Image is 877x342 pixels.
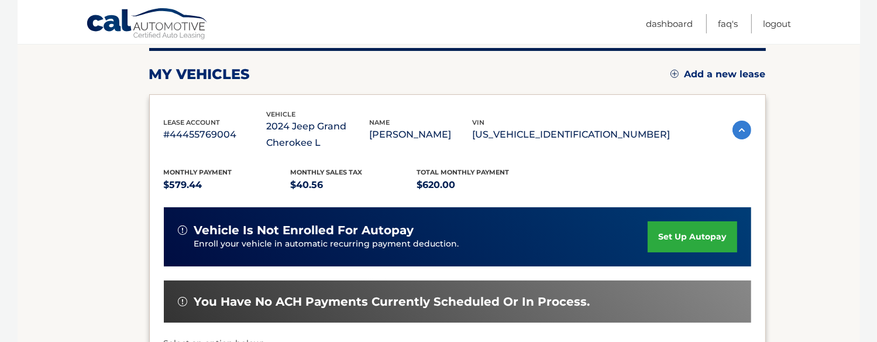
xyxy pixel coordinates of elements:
[670,69,766,80] a: Add a new lease
[149,66,250,83] h2: my vehicles
[194,223,414,238] span: vehicle is not enrolled for autopay
[763,14,792,33] a: Logout
[267,110,296,118] span: vehicle
[178,225,187,235] img: alert-white.svg
[473,126,670,143] p: [US_VEHICLE_IDENTIFICATION_NUMBER]
[732,121,751,139] img: accordion-active.svg
[417,168,510,176] span: Total Monthly Payment
[164,118,221,126] span: lease account
[417,177,544,193] p: $620.00
[648,221,737,252] a: set up autopay
[164,168,232,176] span: Monthly Payment
[290,177,417,193] p: $40.56
[473,118,485,126] span: vin
[194,295,590,309] span: You have no ACH payments currently scheduled or in process.
[164,177,291,193] p: $579.44
[164,126,267,143] p: #44455769004
[194,238,648,251] p: Enroll your vehicle in automatic recurring payment deduction.
[178,297,187,306] img: alert-white.svg
[718,14,738,33] a: FAQ's
[86,8,209,42] a: Cal Automotive
[646,14,693,33] a: Dashboard
[290,168,362,176] span: Monthly sales Tax
[370,126,473,143] p: [PERSON_NAME]
[370,118,390,126] span: name
[267,118,370,151] p: 2024 Jeep Grand Cherokee L
[670,70,679,78] img: add.svg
